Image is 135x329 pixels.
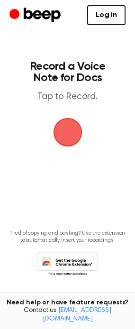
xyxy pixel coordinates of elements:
[8,230,127,244] p: Tired of copying and pasting? Use the extension to automatically insert your recordings.
[43,307,111,322] a: [EMAIL_ADDRESS][DOMAIN_NAME]
[87,5,126,25] a: Log in
[54,118,82,146] img: Beep Logo
[9,6,63,25] a: Beep
[6,307,129,323] span: Contact us
[17,61,118,83] h1: Record a Voice Note for Docs
[17,91,118,103] p: Tap to Record.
